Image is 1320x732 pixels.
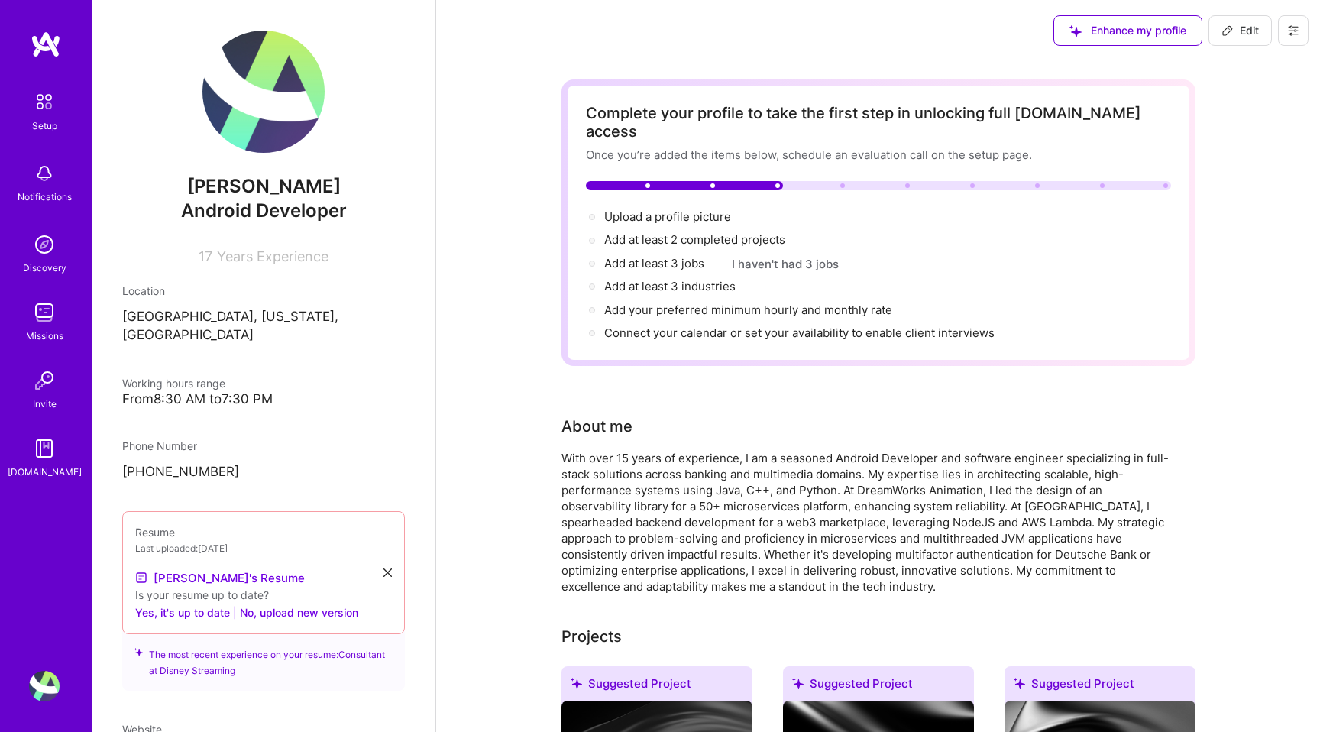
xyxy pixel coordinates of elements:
[586,147,1171,163] div: Once you’re added the items below, schedule an evaluation call on the setup page.
[233,604,237,620] span: |
[1069,23,1186,38] span: Enhance my profile
[1014,678,1025,689] i: icon SuggestedTeams
[29,158,60,189] img: bell
[217,248,328,264] span: Years Experience
[122,175,405,198] span: [PERSON_NAME]
[122,283,405,299] div: Location
[26,328,63,344] div: Missions
[122,625,405,691] div: The most recent experience on your resume: Consultant at Disney Streaming
[135,603,230,621] button: Yes, it's up to date
[122,377,225,390] span: Working hours range
[135,526,175,539] span: Resume
[135,572,147,584] img: Resume
[604,326,995,340] span: Connect your calendar or set your availability to enable client interviews
[32,118,57,134] div: Setup
[122,391,405,407] div: From 8:30 AM to 7:30 PM
[792,678,804,689] i: icon SuggestedTeams
[199,248,212,264] span: 17
[732,256,839,272] button: I haven't had 3 jobs
[31,31,61,58] img: logo
[561,415,632,438] div: About me
[561,666,752,707] div: Suggested Project
[29,229,60,260] img: discovery
[122,439,197,452] span: Phone Number
[1221,23,1259,38] span: Edit
[25,671,63,701] a: User Avatar
[29,671,60,701] img: User Avatar
[122,463,405,481] p: [PHONE_NUMBER]
[586,104,1171,141] div: Complete your profile to take the first step in unlocking full [DOMAIN_NAME] access
[135,540,392,556] div: Last uploaded: [DATE]
[122,308,405,345] p: [GEOGRAPHIC_DATA], [US_STATE], [GEOGRAPHIC_DATA]
[23,260,66,276] div: Discovery
[28,86,60,118] img: setup
[18,189,72,205] div: Notifications
[783,666,974,707] div: Suggested Project
[604,209,731,224] span: Upload a profile picture
[1208,15,1272,46] button: Edit
[33,396,57,412] div: Invite
[604,303,892,317] span: Add your preferred minimum hourly and monthly rate
[604,256,704,270] span: Add at least 3 jobs
[202,31,325,153] img: User Avatar
[29,433,60,464] img: guide book
[604,232,785,247] span: Add at least 2 completed projects
[561,625,622,648] div: Projects
[8,464,82,480] div: [DOMAIN_NAME]
[135,587,392,603] div: Is your resume up to date?
[561,450,1173,594] div: With over 15 years of experience, I am a seasoned Android Developer and software engineer special...
[181,199,347,222] span: Android Developer
[29,365,60,396] img: Invite
[134,646,143,657] i: icon SuggestedTeams
[604,279,736,293] span: Add at least 3 industries
[571,678,582,689] i: icon SuggestedTeams
[29,297,60,328] img: teamwork
[240,603,358,621] button: No, upload new version
[1053,15,1202,46] button: Enhance my profile
[1005,666,1195,707] div: Suggested Project
[135,568,305,587] a: [PERSON_NAME]'s Resume
[1069,25,1082,37] i: icon SuggestedTeams
[383,568,392,577] i: icon Close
